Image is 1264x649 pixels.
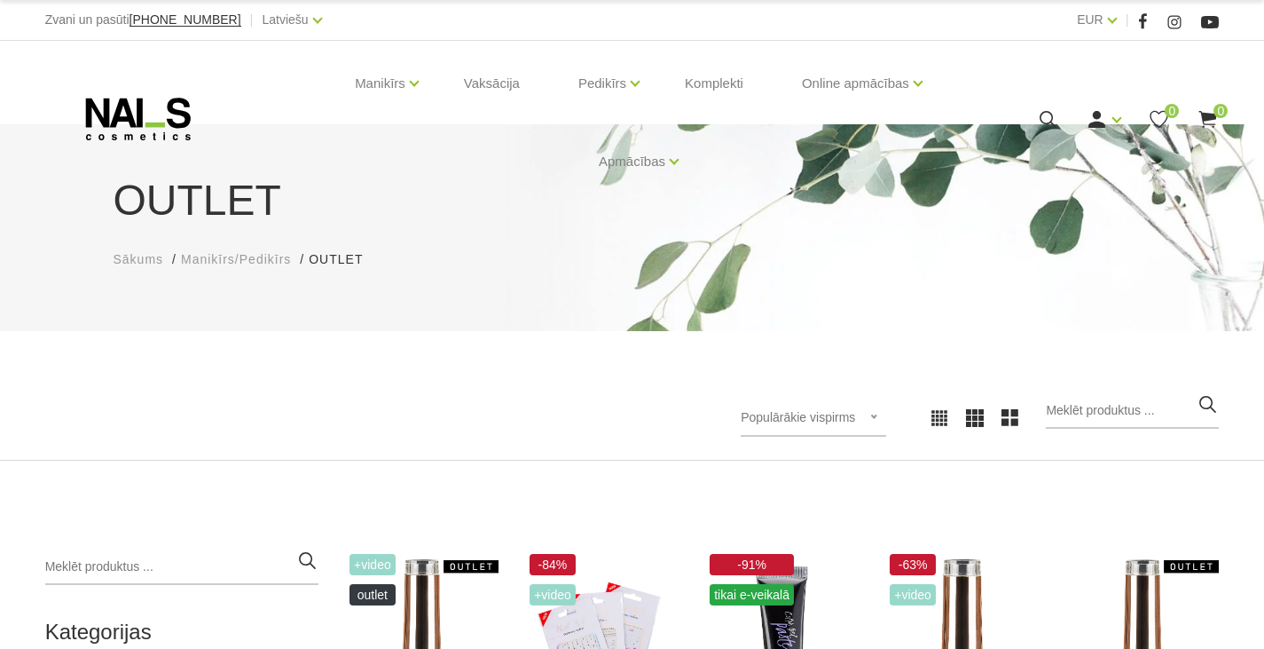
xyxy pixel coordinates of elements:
[599,126,665,197] a: Apmācības
[741,410,855,424] span: Populārākie vispirms
[890,584,936,605] span: +Video
[349,584,396,605] span: OUTLET
[181,250,291,269] a: Manikīrs/Pedikīrs
[1148,108,1170,131] a: 0
[578,48,626,119] a: Pedikīrs
[710,584,794,605] span: tikai e-veikalā
[1077,9,1103,30] a: EUR
[890,554,936,575] span: -63%
[1213,104,1228,118] span: 0
[45,9,241,31] div: Zvani un pasūti
[114,252,164,266] span: Sākums
[181,252,291,266] span: Manikīrs/Pedikīrs
[45,621,318,644] h2: Kategorijas
[349,554,396,575] span: +Video
[1046,393,1219,429] input: Meklēt produktus ...
[1165,104,1179,118] span: 0
[450,41,534,126] a: Vaksācija
[309,250,381,269] li: OUTLET
[355,48,405,119] a: Manikīrs
[130,13,241,27] a: [PHONE_NUMBER]
[802,48,909,119] a: Online apmācības
[114,250,164,269] a: Sākums
[1126,9,1129,31] span: |
[45,550,318,585] input: Meklēt produktus ...
[1197,108,1219,131] a: 0
[530,554,576,575] span: -84%
[250,9,254,31] span: |
[263,9,309,30] a: Latviešu
[130,12,241,27] span: [PHONE_NUMBER]
[530,584,576,605] span: +Video
[710,554,794,575] span: -91%
[671,41,758,126] a: Komplekti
